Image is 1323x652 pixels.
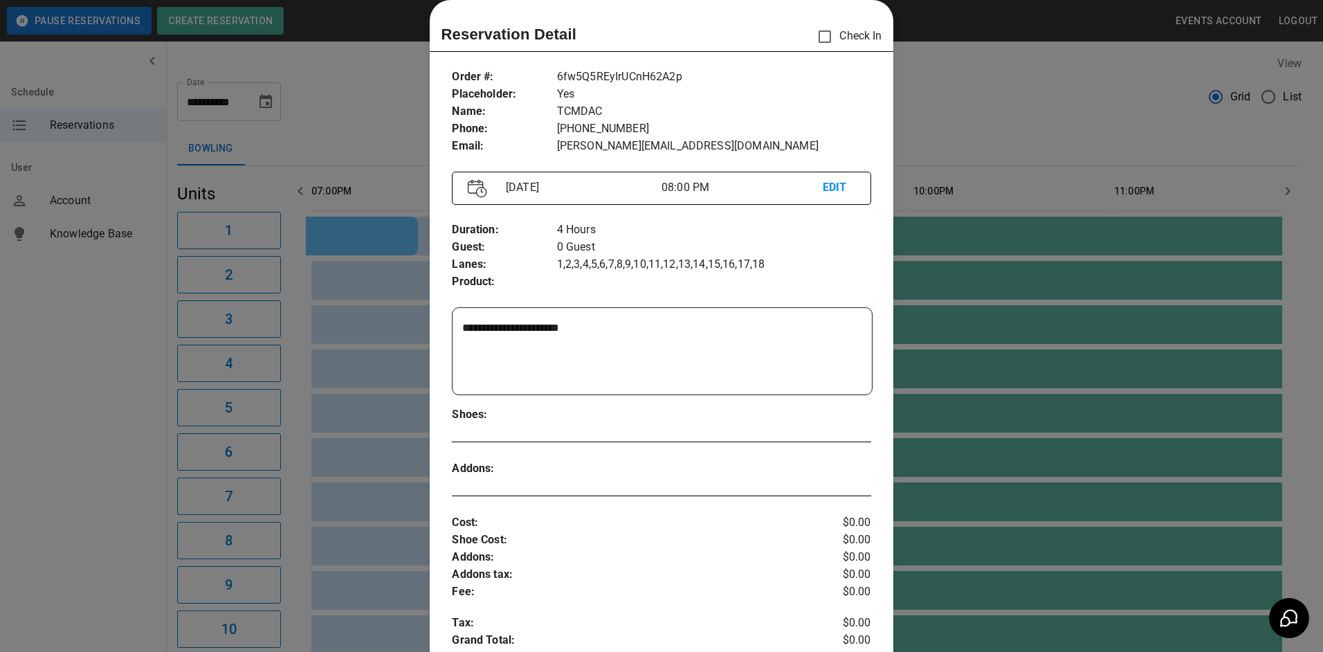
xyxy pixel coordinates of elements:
p: TCMDAC [557,103,871,120]
p: 08:00 PM [661,179,823,196]
p: Addons tax : [452,566,801,583]
img: Vector [468,179,487,198]
p: [DATE] [500,179,661,196]
p: $0.00 [801,549,871,566]
p: Reservation Detail [441,23,576,46]
p: Cost : [452,514,801,532]
p: Guest : [452,239,556,256]
p: $0.00 [801,514,871,532]
p: 1,2,3,4,5,6,7,8,9,10,11,12,13,14,15,16,17,18 [557,256,871,273]
p: Phone : [452,120,556,138]
p: $0.00 [801,615,871,632]
p: Shoe Cost : [452,532,801,549]
p: 4 Hours [557,221,871,239]
p: Tax : [452,615,801,632]
p: 6fw5Q5REyIrUCnH62A2p [557,69,871,86]
p: [PERSON_NAME][EMAIL_ADDRESS][DOMAIN_NAME] [557,138,871,155]
p: $0.00 [801,583,871,601]
p: Order # : [452,69,556,86]
p: EDIT [823,179,855,197]
p: 0 Guest [557,239,871,256]
p: Duration : [452,221,556,239]
p: Addons : [452,549,801,566]
p: Name : [452,103,556,120]
p: Fee : [452,583,801,601]
p: Check In [810,22,882,51]
p: Shoes : [452,406,556,424]
p: [PHONE_NUMBER] [557,120,871,138]
p: Product : [452,273,556,291]
p: Email : [452,138,556,155]
p: Lanes : [452,256,556,273]
p: Addons : [452,460,556,478]
p: $0.00 [801,566,871,583]
p: Yes [557,86,871,103]
p: $0.00 [801,532,871,549]
p: Placeholder : [452,86,556,103]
